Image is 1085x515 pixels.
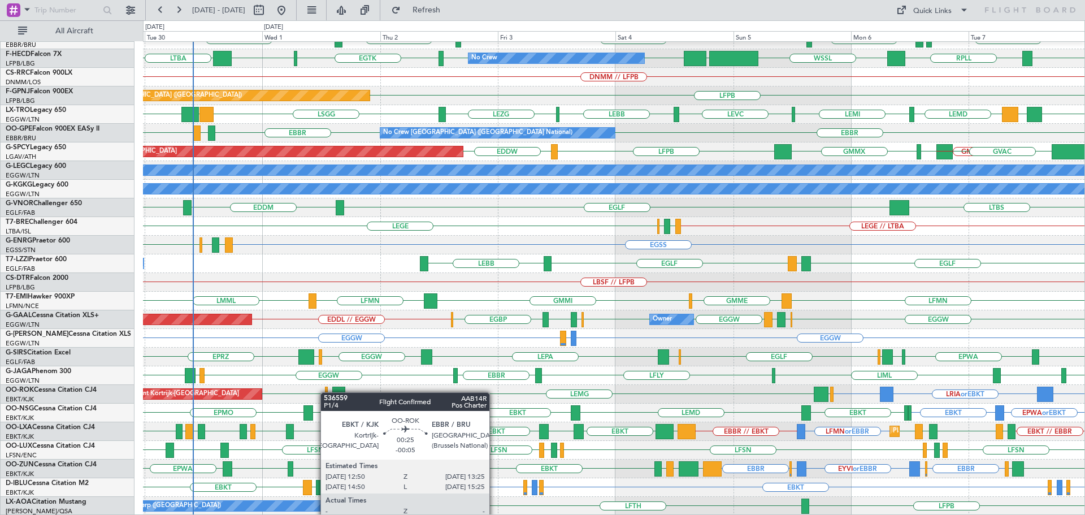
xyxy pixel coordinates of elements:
span: G-GAAL [6,312,32,319]
a: EGGW/LTN [6,115,40,124]
a: G-[PERSON_NAME]Cessna Citation XLS [6,331,131,337]
a: EGGW/LTN [6,376,40,385]
span: G-ENRG [6,237,32,244]
a: EBBR/BRU [6,134,36,142]
span: G-JAGA [6,368,32,375]
a: OO-ZUNCessna Citation CJ4 [6,461,97,468]
div: [DATE] [145,23,164,32]
a: F-HECDFalcon 7X [6,51,62,58]
a: G-ENRGPraetor 600 [6,237,70,244]
span: Refresh [403,6,450,14]
div: Owner [653,311,672,328]
a: LGAV/ATH [6,153,36,161]
a: EBKT/KJK [6,470,34,478]
span: [DATE] - [DATE] [192,5,245,15]
a: EBBR/BRU [6,41,36,49]
div: Wed 1 [262,31,380,41]
a: EGGW/LTN [6,190,40,198]
a: EGGW/LTN [6,339,40,348]
a: LFPB/LBG [6,59,35,68]
div: Sat 4 [615,31,733,41]
a: OO-ROKCessna Citation CJ4 [6,387,97,393]
div: No Crew [471,50,497,67]
a: F-GPNJFalcon 900EX [6,88,73,95]
span: G-KGKG [6,181,32,188]
div: Planned Maint Kortrijk-[GEOGRAPHIC_DATA] [893,423,1025,440]
span: G-VNOR [6,200,33,207]
a: T7-BREChallenger 604 [6,219,77,226]
div: AOG Maint Kortrijk-[GEOGRAPHIC_DATA] [116,386,239,403]
span: OO-NSG [6,405,34,412]
span: T7-LZZI [6,256,29,263]
span: CS-RRC [6,70,30,76]
input: Trip Number [34,2,99,19]
span: D-IBLU [6,480,28,487]
a: T7-EMIHawker 900XP [6,293,75,300]
div: No Crew Antwerp ([GEOGRAPHIC_DATA]) [98,497,221,514]
span: All Aircraft [29,27,119,35]
a: DNMM/LOS [6,78,41,86]
a: EBKT/KJK [6,432,34,441]
a: EGGW/LTN [6,171,40,180]
a: LFPB/LBG [6,283,35,292]
div: [DATE] [264,23,283,32]
a: EGLF/FAB [6,209,35,217]
a: OO-NSGCessna Citation CJ4 [6,405,97,412]
span: F-HECD [6,51,31,58]
a: LX-AOACitation Mustang [6,499,86,505]
a: EGSS/STN [6,246,36,254]
a: G-SPCYLegacy 650 [6,144,66,151]
a: EBKT/KJK [6,414,34,422]
div: Planned Maint [GEOGRAPHIC_DATA] ([GEOGRAPHIC_DATA]) [64,87,242,104]
span: OO-ZUN [6,461,34,468]
span: T7-BRE [6,219,29,226]
span: CS-DTR [6,275,30,282]
div: Quick Links [913,6,952,17]
a: LFSN/ENC [6,451,37,460]
a: G-VNORChallenger 650 [6,200,82,207]
span: OO-LXA [6,424,32,431]
a: LTBA/ISL [6,227,31,236]
a: T7-LZZIPraetor 600 [6,256,67,263]
button: Refresh [386,1,454,19]
div: Thu 2 [380,31,498,41]
div: Fri 3 [498,31,615,41]
a: EBKT/KJK [6,395,34,404]
div: Mon 6 [851,31,969,41]
a: EGLF/FAB [6,265,35,273]
a: EBKT/KJK [6,488,34,497]
a: G-SIRSCitation Excel [6,349,71,356]
a: G-LEGCLegacy 600 [6,163,66,170]
a: CS-DTRFalcon 2000 [6,275,68,282]
span: OO-GPE [6,125,32,132]
a: LX-TROLegacy 650 [6,107,66,114]
span: G-SPCY [6,144,30,151]
a: OO-LUXCessna Citation CJ4 [6,443,95,449]
a: G-KGKGLegacy 600 [6,181,68,188]
span: LX-AOA [6,499,32,505]
button: All Aircraft [12,22,123,40]
a: D-IBLUCessna Citation M2 [6,480,89,487]
span: T7-EMI [6,293,28,300]
a: LFPB/LBG [6,97,35,105]
a: CS-RRCFalcon 900LX [6,70,72,76]
button: Quick Links [891,1,974,19]
div: No Crew [GEOGRAPHIC_DATA] ([GEOGRAPHIC_DATA] National) [383,124,572,141]
span: G-SIRS [6,349,27,356]
a: G-GAALCessna Citation XLS+ [6,312,99,319]
span: OO-ROK [6,387,34,393]
a: EGLF/FAB [6,358,35,366]
a: OO-LXACessna Citation CJ4 [6,424,95,431]
div: Sun 5 [734,31,851,41]
span: G-LEGC [6,163,30,170]
a: G-JAGAPhenom 300 [6,368,71,375]
a: EGGW/LTN [6,321,40,329]
span: LX-TRO [6,107,30,114]
a: OO-GPEFalcon 900EX EASy II [6,125,99,132]
span: OO-LUX [6,443,32,449]
span: G-[PERSON_NAME] [6,331,68,337]
a: LFMN/NCE [6,302,39,310]
div: Tue 30 [145,31,262,41]
span: F-GPNJ [6,88,30,95]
